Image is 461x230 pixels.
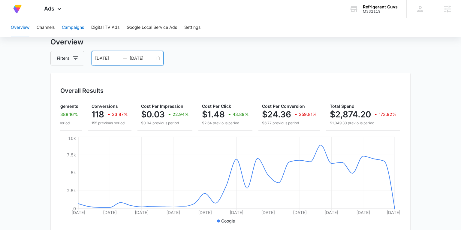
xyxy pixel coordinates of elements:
tspan: [DATE] [387,210,400,215]
p: 173.92% [379,112,396,117]
tspan: [DATE] [261,210,275,215]
p: $1,049.30 previous period [330,120,396,126]
tspan: [DATE] [198,210,212,215]
div: Domain: [DOMAIN_NAME] [16,16,66,20]
img: logo_orange.svg [10,10,14,14]
p: $0.04 previous period [141,120,189,126]
tspan: 10k [68,136,76,141]
button: Filters [50,51,84,65]
tspan: [DATE] [166,210,180,215]
tspan: [DATE] [135,210,149,215]
button: Settings [184,18,200,37]
tspan: [DATE] [356,210,370,215]
p: 388.16% [60,112,78,117]
span: Total Spend [330,104,354,109]
tspan: 2.5k [67,188,76,193]
p: $24.36 [262,110,291,119]
tspan: [DATE] [324,210,338,215]
tspan: [DATE] [103,210,117,215]
button: Channels [37,18,55,37]
tspan: [DATE] [230,210,243,215]
button: Digital TV Ads [91,18,119,37]
div: account name [363,5,398,9]
span: to [122,56,127,61]
p: 22.94% [173,112,189,117]
tspan: 0 [73,206,76,211]
div: Keywords by Traffic [66,35,101,39]
p: 23.87% [112,112,128,117]
span: Cost Per Click [202,104,231,109]
tspan: 5k [71,170,76,175]
p: 43.89% [233,112,249,117]
p: $2,874.20 [330,110,371,119]
tspan: [DATE] [293,210,307,215]
span: Ads [44,5,54,12]
span: swap-right [122,56,127,61]
button: Overview [11,18,29,37]
img: Volusion [12,4,23,14]
p: Google [221,218,235,224]
tspan: [DATE] [71,210,85,215]
img: website_grey.svg [10,16,14,20]
img: tab_keywords_by_traffic_grey.svg [60,35,65,40]
span: Cost Per Impression [141,104,183,109]
tspan: 7.5k [67,152,76,157]
div: account id [363,9,398,14]
button: Google Local Service Ads [127,18,177,37]
p: $1.48 [202,110,225,119]
button: Campaigns [62,18,84,37]
div: Domain Overview [23,35,54,39]
input: End date [130,55,155,62]
h3: Overall Results [60,86,104,95]
p: 259.81% [299,112,317,117]
div: v 4.0.25 [17,10,29,14]
span: Cost Per Conversion [262,104,305,109]
p: $0.03 [141,110,165,119]
p: $2.64 previous period [202,120,249,126]
p: 155 previous period [92,120,128,126]
span: Conversions [92,104,118,109]
h3: Overview [50,37,411,47]
input: Start date [95,55,120,62]
p: 118 [92,110,104,119]
img: tab_domain_overview_orange.svg [16,35,21,40]
p: $6.77 previous period [262,120,317,126]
